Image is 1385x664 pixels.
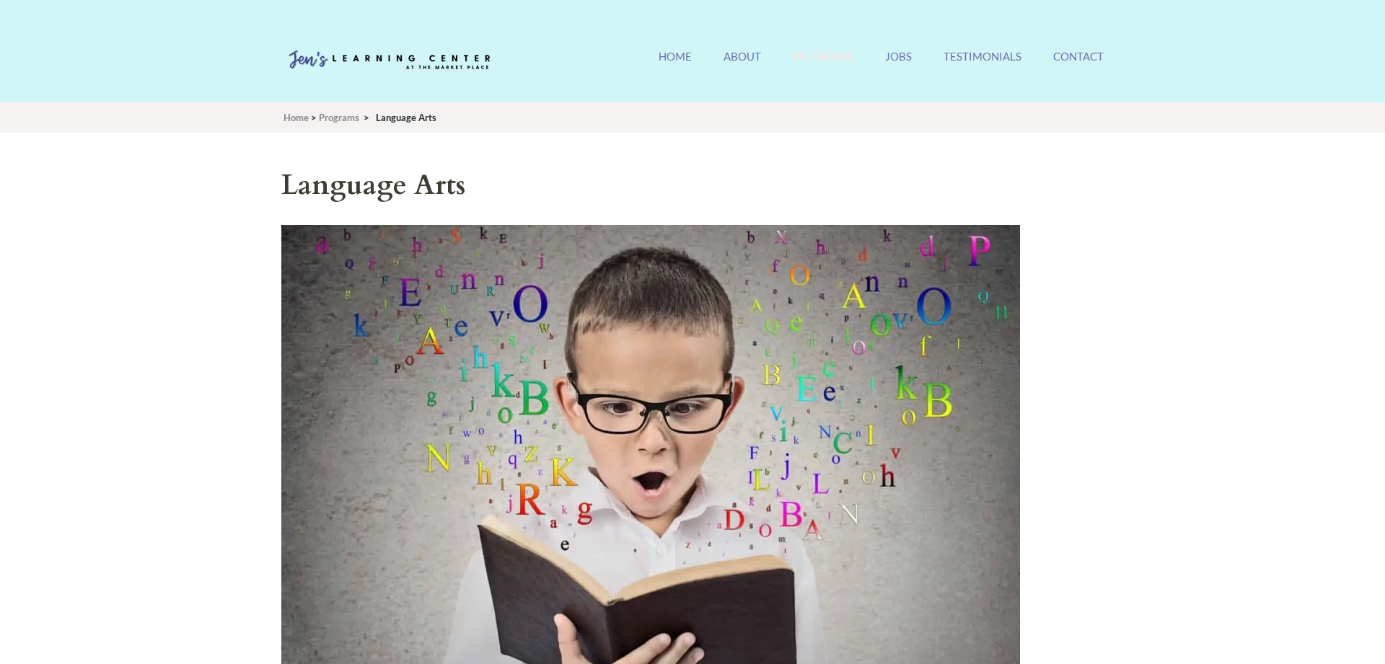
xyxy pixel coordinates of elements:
[944,50,1021,81] a: Testimonials
[1053,50,1104,81] a: Contact
[281,39,498,82] img: Jen's Learning Center Logo Transparent
[885,50,912,81] a: Jobs
[281,165,1082,206] h1: Language Arts
[793,50,853,81] a: Programs
[283,112,309,123] a: Home
[659,50,692,81] a: Home
[364,112,369,123] span: >
[311,112,317,123] span: >
[319,112,359,123] a: Programs
[724,50,761,81] a: About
